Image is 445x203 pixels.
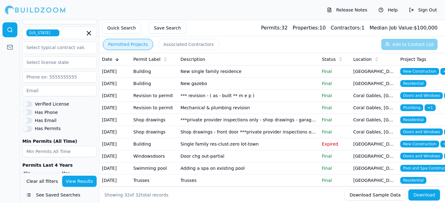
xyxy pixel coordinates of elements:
span: Contractors: [331,25,361,31]
p: Final [322,80,348,87]
span: Doors and Windows [400,129,443,135]
input: Select typical contract value [23,42,89,53]
span: Residential [400,80,426,87]
span: New Construction [400,141,439,147]
td: Shop drawings [131,126,178,138]
td: Coral Gables, [GEOGRAPHIC_DATA] [351,114,398,126]
p: Final [322,153,348,159]
td: [GEOGRAPHIC_DATA], [GEOGRAPHIC_DATA] [351,174,398,187]
td: Revision to permit [131,102,178,114]
span: Median Job Value: [369,25,414,31]
td: [DATE] [99,114,131,126]
td: *** revision - ( as - built ** m e p ) [178,90,319,102]
div: $ 100,000 [369,24,438,32]
input: Email [22,85,97,96]
td: Building [131,78,178,90]
td: Shop drawings - front door ***private provider inspections only - jem inspections and engineering... [178,126,319,138]
td: Coral Gables, [GEOGRAPHIC_DATA] [351,102,398,114]
span: Location [353,56,372,62]
input: Phone ex: 5555555555 [22,71,97,83]
button: View Results [62,176,97,187]
td: [GEOGRAPHIC_DATA], [GEOGRAPHIC_DATA] [351,78,398,90]
span: Project Tags [400,56,426,62]
td: [DATE] [99,65,131,78]
span: [US_STATE] [26,29,59,36]
span: Plumbing [400,104,423,111]
td: New single family residence [178,65,319,78]
td: [DATE] [99,174,131,187]
span: Residential [400,177,426,184]
input: Select license state [23,57,89,68]
button: Quick Search [102,22,141,34]
span: + 1 [424,104,436,111]
td: Coral Gables, [GEOGRAPHIC_DATA] [351,90,398,102]
td: [DATE] [99,78,131,90]
td: [GEOGRAPHIC_DATA], [GEOGRAPHIC_DATA] [351,162,398,174]
button: Sign Out [406,5,440,15]
td: Revision to permit [131,90,178,102]
input: Min Permits All Time [22,146,97,157]
span: 32 [135,192,141,197]
div: 10 [293,24,326,32]
p: Expired [322,141,348,147]
td: [DATE] [99,138,131,150]
td: [DATE] [99,102,131,114]
button: Download Sample Data [344,189,406,201]
td: Windowsdoors [131,150,178,162]
td: [DATE] [99,126,131,138]
td: [DATE] [99,150,131,162]
td: ***private provider inspections only - shop drawings - garage door only [178,114,319,126]
td: Swimming pool [131,162,178,174]
p: Final [322,68,348,74]
td: Door chg out-partial [178,150,319,162]
label: Has Email [35,118,57,123]
td: Shop drawings [131,114,178,126]
td: Building [131,138,178,150]
label: Min Permits (All Time) [22,139,97,143]
div: Showing of total records [104,192,168,198]
p: Final [322,105,348,111]
span: Doors and Windows [400,153,443,160]
span: Permit Label [133,56,160,62]
div: 1 [331,24,365,32]
button: Clear all filters [25,176,60,187]
td: New gazebo [178,78,319,90]
td: [GEOGRAPHIC_DATA], [GEOGRAPHIC_DATA] [351,138,398,150]
div: Permits Last 4 Years [22,162,97,168]
td: Trusses [178,174,319,187]
label: Has Phone [35,110,58,115]
span: Residential [400,116,426,123]
span: Properties: [293,25,319,31]
p: Final [322,165,348,171]
button: Release Notes [324,5,370,15]
button: Permitted Projects [103,39,153,50]
button: Download [408,189,440,201]
td: [GEOGRAPHIC_DATA], [GEOGRAPHIC_DATA] [351,150,398,162]
span: Doors and Windows [400,92,443,99]
button: Associated Contractors [158,39,219,50]
div: 32 [261,24,288,32]
button: Help [375,5,401,15]
td: [DATE] [99,162,131,174]
p: Final [322,177,348,183]
button: Save Search [149,22,186,34]
td: Trusses [131,174,178,187]
td: [GEOGRAPHIC_DATA], [GEOGRAPHIC_DATA] [351,65,398,78]
p: Final [322,129,348,135]
span: Description [181,56,205,62]
td: [DATE] [99,90,131,102]
p: Final [322,92,348,99]
td: Adding a spa on existing pool [178,162,319,174]
p: Final [322,117,348,123]
label: Min [24,171,58,176]
button: See Saved Searches [22,189,97,201]
label: Has Permits [35,126,61,131]
td: Building [131,65,178,78]
td: Single family res-clust-zero lot-town [178,138,319,150]
td: Mechanical & plumbing revision [178,102,319,114]
span: New Construction [400,68,439,75]
span: Date [102,56,112,62]
td: Coral Gables, [GEOGRAPHIC_DATA] [351,126,398,138]
span: 32 [124,192,130,197]
span: Status [322,56,336,62]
